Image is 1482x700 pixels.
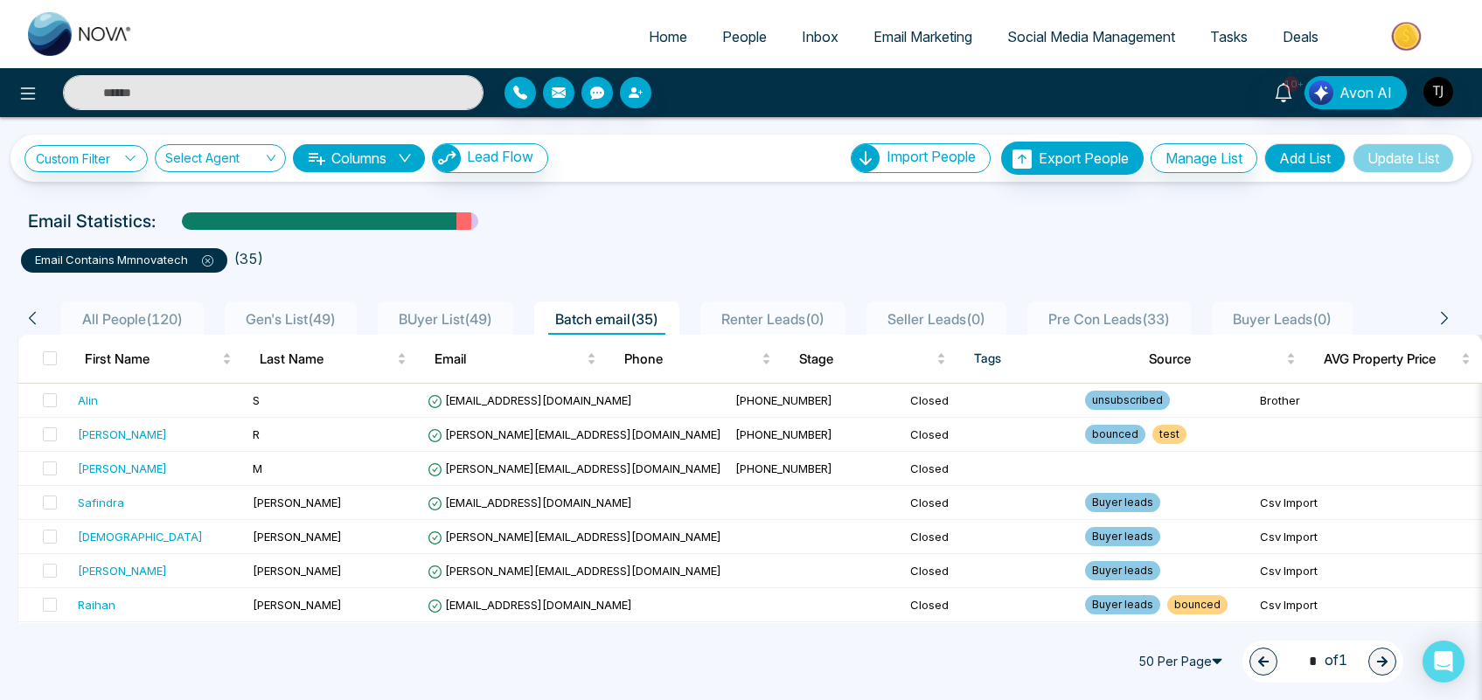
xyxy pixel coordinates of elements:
[903,486,1078,520] td: Closed
[253,496,342,509] span: [PERSON_NAME]
[960,335,1135,384] th: Tags
[1324,349,1458,370] span: AVG Property Price
[253,393,260,407] span: S
[903,418,1078,452] td: Closed
[1210,28,1248,45] span: Tasks
[428,427,721,441] span: [PERSON_NAME][EMAIL_ADDRESS][DOMAIN_NAME]
[428,393,632,407] span: [EMAIL_ADDRESS][DOMAIN_NAME]
[435,349,583,370] span: Email
[433,144,461,172] img: Lead Flow
[246,335,421,384] th: Last Name
[1253,486,1428,520] td: Csv Import
[35,252,213,269] p: email contains mmnovatech
[78,392,98,409] div: Alin
[1193,20,1265,53] a: Tasks
[239,310,343,328] span: Gen's List ( 49 )
[548,310,665,328] span: Batch email ( 35 )
[873,28,972,45] span: Email Marketing
[428,598,632,612] span: [EMAIL_ADDRESS][DOMAIN_NAME]
[903,520,1078,554] td: Closed
[78,426,167,443] div: [PERSON_NAME]
[1149,349,1283,370] span: Source
[1353,143,1454,173] button: Update List
[253,427,260,441] span: R
[735,393,832,407] span: [PHONE_NUMBER]
[253,598,342,612] span: [PERSON_NAME]
[1085,595,1160,614] span: Buyer leads
[735,427,832,441] span: [PHONE_NUMBER]
[1253,520,1428,554] td: Csv Import
[234,248,263,269] li: ( 35 )
[78,528,203,545] div: [DEMOGRAPHIC_DATA]
[1264,143,1346,173] button: Add List
[78,596,115,613] div: Raihan
[1305,76,1407,109] button: Avon AI
[880,310,992,328] span: Seller Leads ( 0 )
[1423,77,1453,107] img: User Avatar
[1345,17,1472,56] img: Market-place.gif
[722,28,767,45] span: People
[392,310,499,328] span: BUyer List ( 49 )
[799,349,933,370] span: Stage
[1001,142,1144,175] button: Export People
[260,349,393,370] span: Last Name
[253,530,342,544] span: [PERSON_NAME]
[24,145,148,172] a: Custom Filter
[705,20,784,53] a: People
[428,530,721,544] span: [PERSON_NAME][EMAIL_ADDRESS][DOMAIN_NAME]
[428,564,721,578] span: [PERSON_NAME][EMAIL_ADDRESS][DOMAIN_NAME]
[28,208,156,234] p: Email Statistics:
[631,20,705,53] a: Home
[784,20,856,53] a: Inbox
[75,310,190,328] span: All People ( 120 )
[1131,648,1235,676] span: 50 Per Page
[785,335,960,384] th: Stage
[1167,595,1228,614] span: bounced
[990,20,1193,53] a: Social Media Management
[1007,28,1175,45] span: Social Media Management
[1085,527,1160,546] span: Buyer leads
[1423,641,1465,683] div: Open Intercom Messenger
[425,143,548,173] a: Lead FlowLead Flow
[1085,561,1160,580] span: Buyer leads
[903,588,1078,622] td: Closed
[735,461,832,475] span: [PHONE_NUMBER]
[1283,28,1318,45] span: Deals
[398,151,412,165] span: down
[1151,143,1257,173] button: Manage List
[428,496,632,509] span: [EMAIL_ADDRESS][DOMAIN_NAME]
[1135,335,1310,384] th: Source
[714,310,831,328] span: Renter Leads ( 0 )
[1226,310,1339,328] span: Buyer Leads ( 0 )
[610,335,785,384] th: Phone
[903,384,1078,418] td: Closed
[1253,554,1428,588] td: Csv Import
[1284,76,1299,92] span: 10+
[432,143,548,173] button: Lead Flow
[856,20,990,53] a: Email Marketing
[467,148,533,165] span: Lead Flow
[428,461,721,475] span: [PERSON_NAME][EMAIL_ADDRESS][DOMAIN_NAME]
[887,148,976,165] span: Import People
[1152,425,1186,444] span: test
[78,460,167,477] div: [PERSON_NAME]
[1263,76,1305,107] a: 10+
[78,562,167,579] div: [PERSON_NAME]
[1298,649,1347,673] span: of 1
[71,335,246,384] th: First Name
[903,554,1078,588] td: Closed
[85,349,219,370] span: First Name
[421,335,610,384] th: Email
[1039,149,1129,167] span: Export People
[1339,82,1392,103] span: Avon AI
[802,28,838,45] span: Inbox
[903,452,1078,486] td: Closed
[624,349,758,370] span: Phone
[1253,384,1428,418] td: Brother
[1085,425,1145,444] span: bounced
[78,494,124,511] div: Safindra
[1253,588,1428,622] td: Csv Import
[293,144,425,172] button: Columnsdown
[1309,80,1333,105] img: Lead Flow
[649,28,687,45] span: Home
